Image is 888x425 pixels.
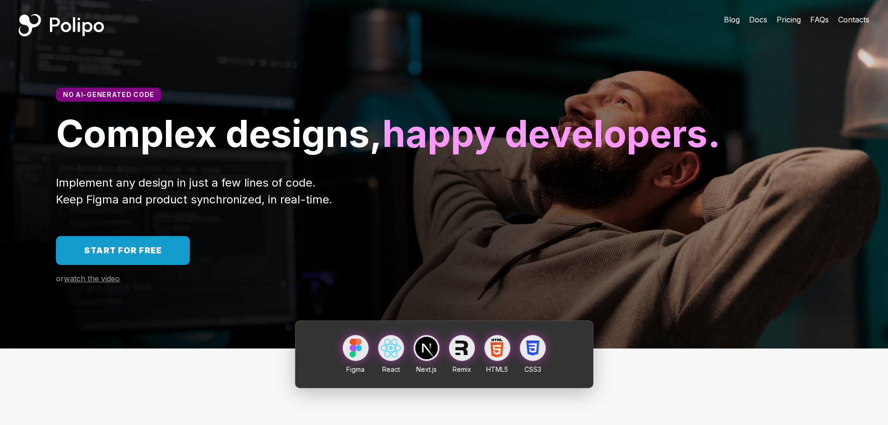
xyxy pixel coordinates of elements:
span: FAQs [810,15,829,24]
span: Figma [346,365,365,373]
span: or [56,274,64,283]
a: Contacts [838,14,869,25]
a: Blog [724,14,740,25]
span: Blog [724,15,740,24]
span: HTML5 [486,365,508,373]
span: watch the video [64,274,120,283]
a: orwatch the video [56,274,120,283]
span: Pricing [777,15,801,24]
span: Start for free [84,245,162,255]
a: FAQs [810,14,829,25]
span: React [382,365,400,373]
span: Remix [453,365,471,373]
span: happy developers. [382,111,721,156]
span: Docs [749,15,767,24]
span: CSS3 [524,365,541,373]
span: Implement any design in just a few lines of code. Keep Figma and product synchronized, in real-time. [56,176,332,206]
span: Complex designs, [56,111,382,156]
a: Start for free [56,236,190,265]
a: Pricing [777,14,801,25]
span: Next.js [416,365,437,373]
span: No AI-generated code [63,91,154,98]
a: Docs [749,14,767,25]
span: Contacts [838,15,869,24]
